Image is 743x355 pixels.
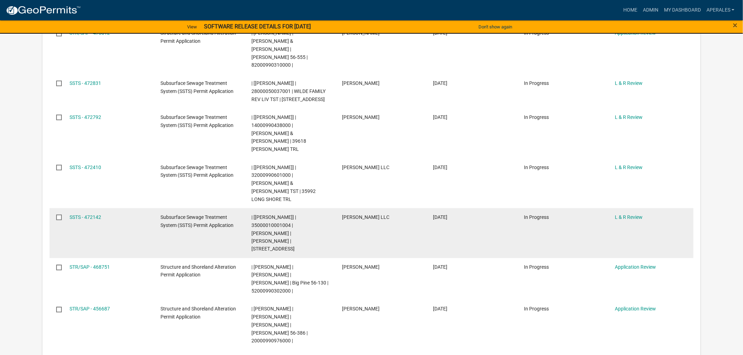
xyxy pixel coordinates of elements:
[70,80,101,86] a: SSTS - 472831
[615,264,656,270] a: Application Review
[620,4,640,17] a: Home
[251,30,308,68] span: | Andrea Perales | BRUCE D & CYNTHIA R HURT TST | Lawrence 56-555 | 82000990310000 |
[251,306,308,344] span: | Andrea Perales | JACOB VIGNESS | AMANDA VIGNESS | McDonald 56-386 | 20000990976000 |
[160,214,234,228] span: Subsurface Sewage Treatment System (SSTS) Permit Application
[524,264,549,270] span: In Progress
[524,165,549,170] span: In Progress
[524,80,549,86] span: In Progress
[160,165,234,178] span: Subsurface Sewage Treatment System (SSTS) Permit Application
[640,4,661,17] a: Admin
[615,114,643,120] a: L & R Review
[204,23,311,30] strong: SOFTWARE RELEASE DETAILS FOR [DATE]
[524,306,549,312] span: In Progress
[342,165,390,170] span: Roisum LLC
[476,21,515,33] button: Don't show again
[251,264,328,294] span: | Andrea Perales | CHARLES S CORYELL | TAMARA R CORYELL | Big Pine 56-130 | 52000990302000 |
[733,20,738,30] span: ×
[342,306,380,312] span: Jacob Vigness
[70,214,101,220] a: SSTS - 472142
[433,165,448,170] span: 09/02/2025
[524,214,549,220] span: In Progress
[342,264,380,270] span: Charles S Coryell
[615,214,643,220] a: L & R Review
[70,165,101,170] a: SSTS - 472410
[661,4,704,17] a: My Dashboard
[251,80,326,102] span: | [Andrea Perales] | 28000050037001 | WILDE FAMILY REV LIV TST | 33333 CO HWY 3
[524,114,549,120] span: In Progress
[433,264,448,270] span: 08/25/2025
[70,306,110,312] a: STR/SAP - 456687
[342,214,390,220] span: Roisum LLC
[160,80,234,94] span: Subsurface Sewage Treatment System (SSTS) Permit Application
[251,214,296,252] span: | [Andrea Perales] | 35000010001004 | JON HAAPASAARI | EMILY HAAPASAARI | 33856 510TH AVE
[615,165,643,170] a: L & R Review
[433,114,448,120] span: 09/03/2025
[733,21,738,29] button: Close
[70,264,110,270] a: STR/SAP - 468751
[433,80,448,86] span: 09/03/2025
[160,114,234,128] span: Subsurface Sewage Treatment System (SSTS) Permit Application
[433,214,448,220] span: 09/02/2025
[70,114,101,120] a: SSTS - 472792
[251,165,316,202] span: | [Andrea Perales] | 32000990601000 | ROY & MONICA MUNTER TST | 35992 LONG SHORE TRL
[160,264,236,278] span: Structure and Shoreland Alteration Permit Application
[251,114,306,152] span: | [Andrea Perales] | 14000990438000 | MICHAEL FROEMKE & AIMEE VOLK | 39618 MARION LODGE TRL
[433,306,448,312] span: 07/29/2025
[704,4,737,17] a: aperales
[342,80,380,86] span: Bill Schueller
[615,80,643,86] a: L & R Review
[160,306,236,320] span: Structure and Shoreland Alteration Permit Application
[184,21,200,33] a: View
[615,306,656,312] a: Application Review
[342,114,380,120] span: Scott M Ellingson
